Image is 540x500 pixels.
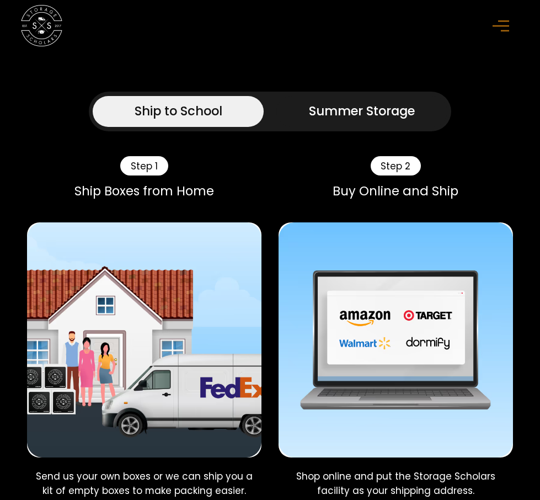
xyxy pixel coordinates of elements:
div: Step 2 [371,156,421,175]
div: menu [486,9,519,42]
div: Step 1 [120,156,168,175]
div: Ship to School [135,102,222,121]
div: Summer Storage [309,102,415,121]
p: Shop online and put the Storage Scholars facility as your shipping address. [287,470,505,498]
div: Ship Boxes from Home [27,184,262,199]
div: Buy Online and Ship [279,184,514,199]
img: Storage Scholars main logo [21,5,62,46]
a: home [21,5,62,46]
